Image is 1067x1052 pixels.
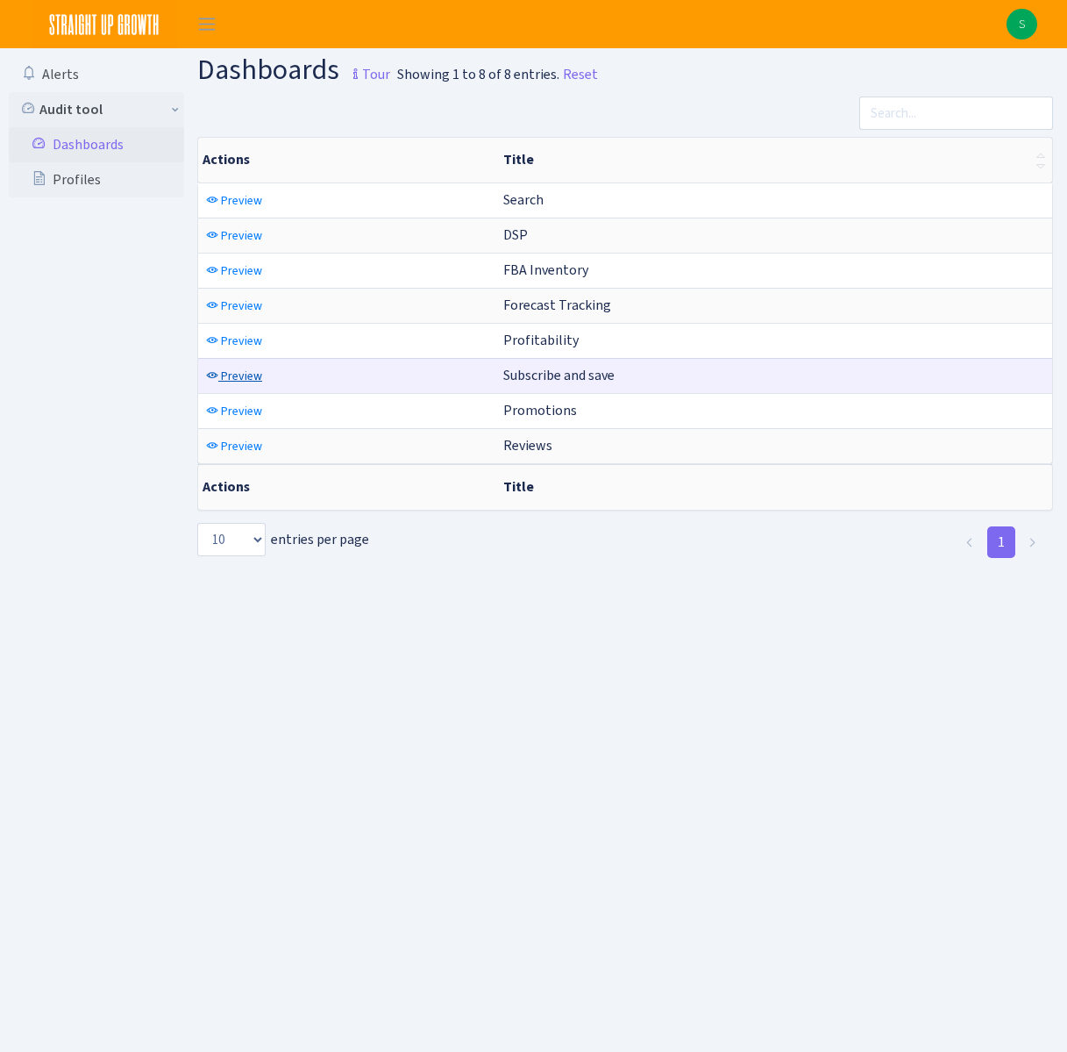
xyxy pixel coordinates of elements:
[202,327,267,354] a: Preview
[503,366,615,384] span: Subscribe and save
[221,227,262,244] span: Preview
[9,162,184,197] a: Profiles
[202,397,267,425] a: Preview
[221,438,262,454] span: Preview
[202,433,267,460] a: Preview
[503,190,544,209] span: Search
[503,401,577,419] span: Promotions
[221,403,262,419] span: Preview
[496,464,1052,510] th: Title
[202,222,267,249] a: Preview
[563,64,598,85] a: Reset
[202,362,267,390] a: Preview
[221,333,262,349] span: Preview
[503,436,552,454] span: Reviews
[197,523,266,556] select: entries per page
[503,331,579,349] span: Profitability
[221,297,262,314] span: Preview
[1007,9,1037,39] img: Sarah Smashtech
[345,60,390,89] small: Tour
[503,296,611,314] span: Forecast Tracking
[221,192,262,209] span: Preview
[198,138,496,182] th: Actions
[202,187,267,214] a: Preview
[197,523,369,556] label: entries per page
[987,526,1015,558] a: 1
[9,127,184,162] a: Dashboards
[503,225,528,244] span: DSP
[503,261,588,279] span: FBA Inventory
[198,464,496,510] th: Actions
[1007,9,1037,39] a: S
[859,97,1054,130] input: Search...
[202,257,267,284] a: Preview
[202,292,267,319] a: Preview
[9,92,184,127] a: Audit tool
[197,55,390,89] h1: Dashboards
[397,64,559,85] div: Showing 1 to 8 of 8 entries.
[221,262,262,279] span: Preview
[9,57,184,92] a: Alerts
[496,138,1052,182] th: Title : activate to sort column ascending
[221,368,262,384] span: Preview
[185,10,229,39] button: Toggle navigation
[339,51,390,88] a: Tour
